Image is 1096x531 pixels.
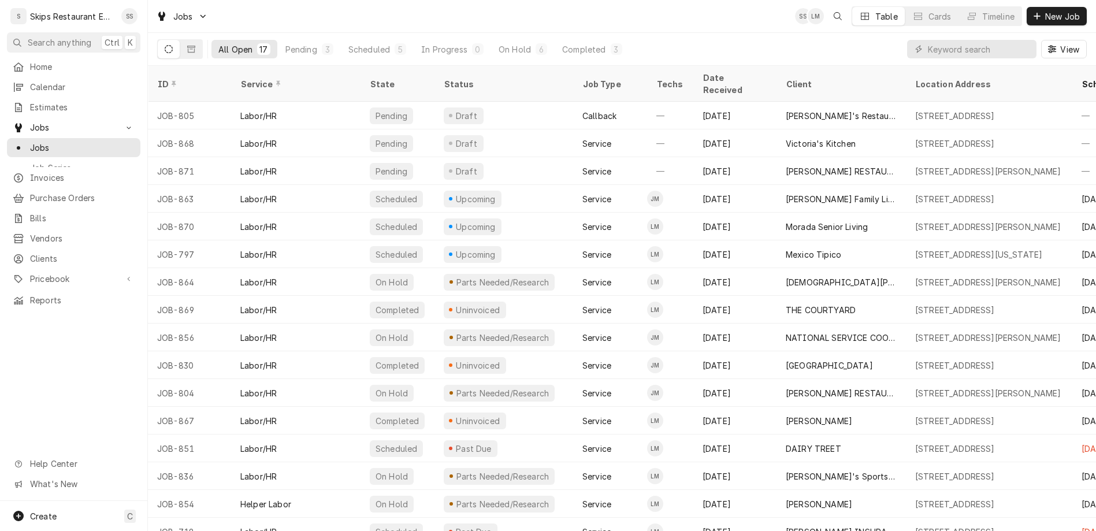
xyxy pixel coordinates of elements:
[374,387,409,399] div: On Hold
[30,294,135,306] span: Reports
[562,43,605,55] div: Completed
[915,276,1061,288] div: [STREET_ADDRESS][PERSON_NAME]
[786,276,897,288] div: [DEMOGRAPHIC_DATA][PERSON_NAME] KITCHEN
[7,474,140,493] a: Go to What's New
[7,32,140,53] button: Search anythingCtrlK
[647,385,663,401] div: JM
[693,351,777,379] div: [DATE]
[30,192,135,204] span: Purchase Orders
[455,248,497,261] div: Upcoming
[656,78,684,90] div: Techs
[786,138,856,150] div: Victoria's Kitchen
[240,359,277,372] div: Labor/HR
[148,462,231,490] div: JOB-836
[786,165,897,177] div: [PERSON_NAME] RESTAURANT
[240,470,277,482] div: Labor/HR
[693,213,777,240] div: [DATE]
[1041,40,1087,58] button: View
[30,478,133,490] span: What's New
[786,332,897,344] div: NATIONAL SERVICE COOPERATIVE
[30,511,57,521] span: Create
[151,7,213,26] a: Go to Jobs
[915,332,1061,344] div: [STREET_ADDRESS][PERSON_NAME]
[647,329,663,346] div: Jason Marroquin's Avatar
[647,468,663,484] div: LM
[795,8,811,24] div: SS
[647,413,663,429] div: LM
[693,268,777,296] div: [DATE]
[7,269,140,288] a: Go to Pricebook
[693,185,777,213] div: [DATE]
[915,304,995,316] div: [STREET_ADDRESS]
[240,248,277,261] div: Labor/HR
[128,36,133,49] span: K
[582,498,611,510] div: Service
[915,110,995,122] div: [STREET_ADDRESS]
[148,324,231,351] div: JOB-856
[786,415,852,427] div: [PERSON_NAME]
[374,248,418,261] div: Scheduled
[693,490,777,518] div: [DATE]
[915,248,1042,261] div: [STREET_ADDRESS][US_STATE]
[7,118,140,137] a: Go to Jobs
[786,193,897,205] div: [PERSON_NAME] Family Limited Partnership
[647,440,663,456] div: LM
[127,510,133,522] span: C
[582,470,611,482] div: Service
[582,221,611,233] div: Service
[454,138,479,150] div: Draft
[7,454,140,473] a: Go to Help Center
[7,138,140,157] a: Jobs
[105,36,120,49] span: Ctrl
[148,185,231,213] div: JOB-863
[30,121,117,133] span: Jobs
[7,168,140,187] a: Invoices
[647,385,663,401] div: Jason Marroquin's Avatar
[240,78,349,90] div: Service
[30,212,135,224] span: Bills
[693,435,777,462] div: [DATE]
[647,496,663,512] div: Longino Monroe's Avatar
[915,443,995,455] div: [STREET_ADDRESS]
[582,304,611,316] div: Service
[455,387,550,399] div: Parts Needed/Research
[148,268,231,296] div: JOB-864
[374,276,409,288] div: On Hold
[786,304,856,316] div: THE COURTYARD
[647,357,663,373] div: Jason Marroquin's Avatar
[582,443,611,455] div: Service
[982,10,1015,23] div: Timeline
[703,72,765,96] div: Date Received
[647,191,663,207] div: Jason Marroquin's Avatar
[30,10,115,23] div: Skips Restaurant Equipment
[582,248,611,261] div: Service
[374,193,418,205] div: Scheduled
[582,276,611,288] div: Service
[455,276,550,288] div: Parts Needed/Research
[374,443,418,455] div: Scheduled
[28,36,91,49] span: Search anything
[30,273,117,285] span: Pricebook
[455,498,550,510] div: Parts Needed/Research
[582,110,616,122] div: Callback
[647,440,663,456] div: Longino Monroe's Avatar
[582,415,611,427] div: Service
[582,78,638,90] div: Job Type
[30,458,133,470] span: Help Center
[582,332,611,344] div: Service
[30,172,135,184] span: Invoices
[693,102,777,129] div: [DATE]
[374,165,408,177] div: Pending
[915,470,995,482] div: [STREET_ADDRESS]
[915,193,995,205] div: [STREET_ADDRESS]
[455,443,493,455] div: Past Due
[915,359,995,372] div: [STREET_ADDRESS]
[454,165,479,177] div: Draft
[148,129,231,157] div: JOB-868
[285,43,317,55] div: Pending
[915,138,995,150] div: [STREET_ADDRESS]
[7,98,140,117] a: Estimates
[148,407,231,435] div: JOB-867
[148,240,231,268] div: JOB-797
[808,8,824,24] div: LM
